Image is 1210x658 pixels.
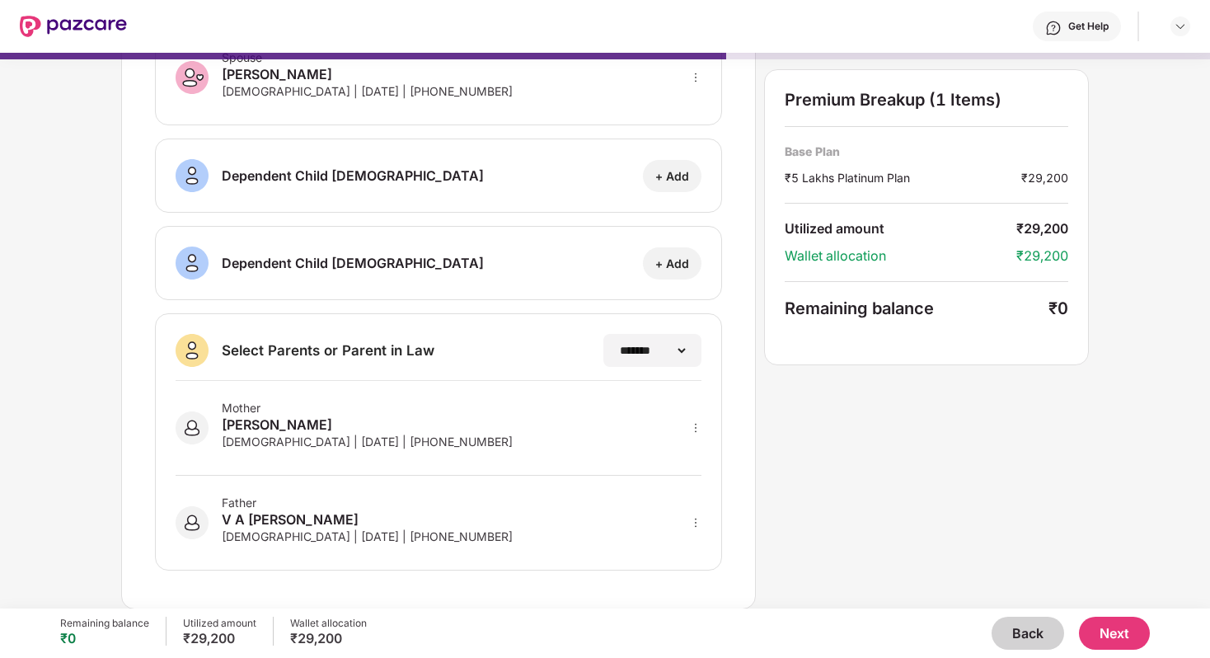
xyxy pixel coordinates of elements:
[1079,617,1150,650] button: Next
[222,529,513,543] div: [DEMOGRAPHIC_DATA] | [DATE] | [PHONE_NUMBER]
[785,220,1016,237] div: Utilized amount
[690,422,701,434] span: more
[222,510,513,529] div: V A [PERSON_NAME]
[1016,220,1068,237] div: ₹29,200
[1021,169,1068,186] div: ₹29,200
[176,506,209,539] img: svg+xml;base64,PHN2ZyB3aWR0aD0iNDAiIGhlaWdodD0iNDAiIHZpZXdCb3g9IjAgMCA0MCA0MCIgZmlsbD0ibm9uZSIgeG...
[222,84,513,98] div: [DEMOGRAPHIC_DATA] | [DATE] | [PHONE_NUMBER]
[690,517,701,529] span: more
[785,247,1016,265] div: Wallet allocation
[20,16,127,37] img: New Pazcare Logo
[1068,20,1109,33] div: Get Help
[222,435,513,449] div: [DEMOGRAPHIC_DATA] | [DATE] | [PHONE_NUMBER]
[992,617,1064,650] button: Back
[222,496,513,510] div: Father
[176,61,209,94] img: svg+xml;base64,PHN2ZyB3aWR0aD0iNDAiIGhlaWdodD0iNDAiIHZpZXdCb3g9IjAgMCA0MCA0MCIgZmlsbD0ibm9uZSIgeG...
[222,341,434,360] div: Select Parents or Parent in Law
[1174,20,1187,33] img: svg+xml;base64,PHN2ZyBpZD0iRHJvcGRvd24tMzJ4MzIiIHhtbG5zPSJodHRwOi8vd3d3LnczLm9yZy8yMDAwL3N2ZyIgd2...
[290,617,367,630] div: Wallet allocation
[183,630,256,646] div: ₹29,200
[176,334,209,367] img: svg+xml;base64,PHN2ZyB3aWR0aD0iNDAiIGhlaWdodD0iNDAiIHZpZXdCb3g9IjAgMCA0MCA0MCIgZmlsbD0ibm9uZSIgeG...
[785,90,1068,110] div: Premium Breakup (1 Items)
[222,415,513,435] div: [PERSON_NAME]
[655,256,689,271] div: + Add
[1045,20,1062,36] img: svg+xml;base64,PHN2ZyBpZD0iSGVscC0zMngzMiIgeG1sbnM9Imh0dHA6Ly93d3cudzMub3JnLzIwMDAvc3ZnIiB3aWR0aD...
[222,253,484,273] div: Dependent Child [DEMOGRAPHIC_DATA]
[655,168,689,184] div: + Add
[1016,247,1068,265] div: ₹29,200
[222,64,513,84] div: [PERSON_NAME]
[183,617,256,630] div: Utilized amount
[176,247,209,280] img: svg+xml;base64,PHN2ZyB3aWR0aD0iNDAiIGhlaWdodD0iNDAiIHZpZXdCb3g9IjAgMCA0MCA0MCIgZmlsbD0ibm9uZSIgeG...
[785,143,1068,159] div: Base Plan
[1048,298,1068,318] div: ₹0
[176,411,209,444] img: svg+xml;base64,PHN2ZyB3aWR0aD0iNDAiIGhlaWdodD0iNDAiIHZpZXdCb3g9IjAgMCA0MCA0MCIgZmlsbD0ibm9uZSIgeG...
[222,401,513,415] div: Mother
[176,159,209,192] img: svg+xml;base64,PHN2ZyB3aWR0aD0iNDAiIGhlaWdodD0iNDAiIHZpZXdCb3g9IjAgMCA0MCA0MCIgZmlsbD0ibm9uZSIgeG...
[222,166,484,186] div: Dependent Child [DEMOGRAPHIC_DATA]
[60,617,149,630] div: Remaining balance
[785,298,1048,318] div: Remaining balance
[690,72,701,83] span: more
[290,630,367,646] div: ₹29,200
[60,630,149,646] div: ₹0
[785,169,1021,186] div: ₹5 Lakhs Platinum Plan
